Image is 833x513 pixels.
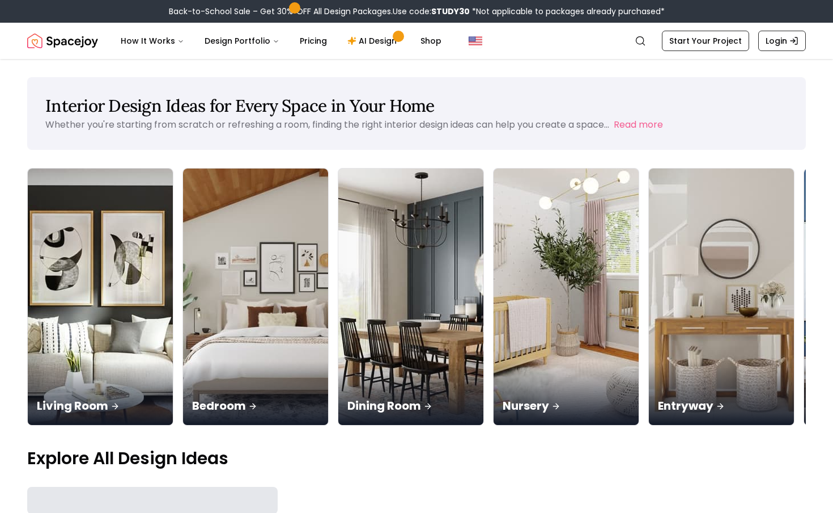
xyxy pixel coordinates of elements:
a: Start Your Project [662,31,749,51]
a: BedroomBedroom [182,168,329,426]
a: Pricing [291,30,336,52]
p: Explore All Design Ideas [27,448,806,469]
a: AI Design [338,30,409,52]
div: Back-to-School Sale – Get 30% OFF All Design Packages. [169,6,665,17]
nav: Global [27,23,806,59]
a: Shop [411,30,450,52]
span: Use code: [393,6,470,17]
a: Dining RoomDining Room [338,168,484,426]
a: Spacejoy [27,30,98,52]
p: Nursery [503,398,630,414]
p: Entryway [658,398,785,414]
p: Living Room [37,398,164,414]
h1: Interior Design Ideas for Every Space in Your Home [45,95,788,116]
a: Living RoomLiving Room [27,168,173,426]
button: Design Portfolio [195,30,288,52]
p: Bedroom [192,398,319,414]
b: STUDY30 [431,6,470,17]
p: Dining Room [347,398,474,414]
button: How It Works [112,30,193,52]
a: Login [758,31,806,51]
img: Nursery [494,169,639,425]
img: Spacejoy Logo [27,30,98,52]
button: Read more [614,118,663,132]
a: EntrywayEntryway [648,168,794,426]
img: Bedroom [183,169,328,425]
img: United States [469,34,482,48]
a: NurseryNursery [493,168,639,426]
img: Dining Room [338,169,483,425]
img: Living Room [28,169,173,425]
p: Whether you're starting from scratch or refreshing a room, finding the right interior design idea... [45,118,609,131]
span: *Not applicable to packages already purchased* [470,6,665,17]
nav: Main [112,30,450,52]
img: Entryway [649,169,794,425]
